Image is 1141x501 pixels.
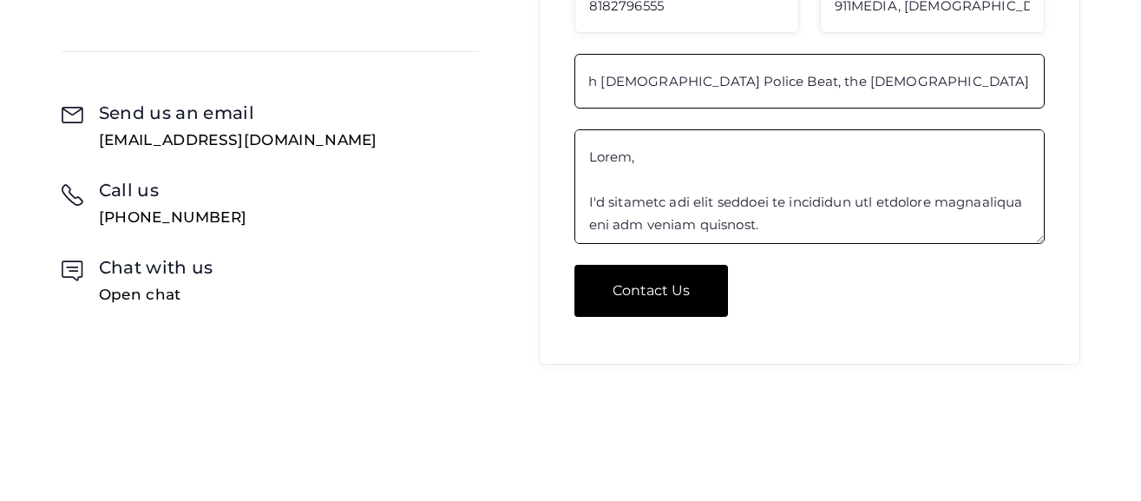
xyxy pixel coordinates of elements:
h2: Chat with us [99,255,213,280]
a: Send us an email[EMAIL_ADDRESS][DOMAIN_NAME] [62,101,377,148]
a: Chat with usOpen chat [62,255,213,303]
input: Contact Us [574,265,728,317]
div: [EMAIL_ADDRESS][DOMAIN_NAME] [99,132,377,148]
div: [PHONE_NUMBER] [99,209,246,226]
h2: Send us an email [99,101,377,125]
input: How can we help? [574,54,1045,109]
h2: Call us [99,178,246,202]
div:  [62,261,83,303]
div:  [62,107,83,148]
iframe: Chat Widget [1054,418,1141,501]
div:  [62,184,83,226]
div: Open chat [99,287,213,303]
a: Call us[PHONE_NUMBER] [62,178,247,226]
